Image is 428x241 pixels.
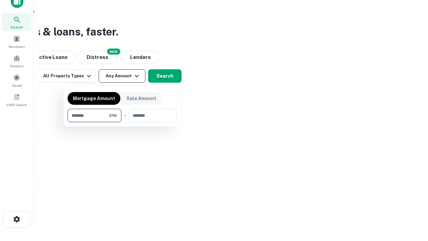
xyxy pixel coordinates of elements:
iframe: Chat Widget [395,187,428,220]
p: Sale Amount [126,95,156,102]
div: - [124,109,126,122]
p: Mortgage Amount [73,95,115,102]
span: $1M [109,112,117,118]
